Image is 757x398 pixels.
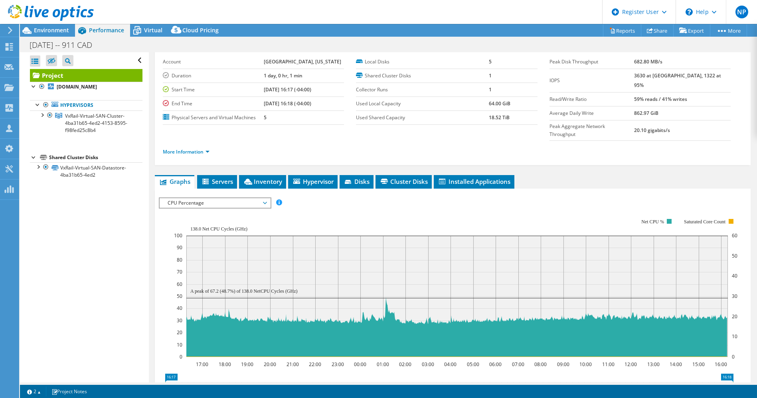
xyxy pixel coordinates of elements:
[159,177,190,185] span: Graphs
[693,361,705,368] text: 15:00
[30,82,142,92] a: [DOMAIN_NAME]
[89,26,124,34] span: Performance
[686,8,693,16] svg: \n
[642,219,664,225] text: Net CPU %
[264,114,267,121] b: 5
[489,100,510,107] b: 64.00 GiB
[264,72,302,79] b: 1 day, 0 hr, 1 min
[641,24,674,37] a: Share
[144,26,162,34] span: Virtual
[264,86,311,93] b: [DATE] 16:17 (-04:00)
[177,317,182,324] text: 30
[732,293,737,299] text: 30
[356,86,489,94] label: Collector Runs
[49,153,142,162] div: Shared Cluster Disks
[732,272,737,279] text: 40
[489,72,492,79] b: 1
[177,341,182,348] text: 10
[603,361,615,368] text: 11:00
[684,219,726,225] text: Saturated Core Count
[634,58,662,65] b: 682.80 MB/s
[177,281,182,288] text: 60
[174,232,182,239] text: 100
[30,110,142,135] a: VxRail-Virtual-SAN-Cluster-4ba31b65-4ed2-4153-8595-f98fed25c8b4
[180,353,182,360] text: 0
[356,58,489,66] label: Local Disks
[377,361,389,368] text: 01:00
[625,361,637,368] text: 12:00
[201,177,233,185] span: Servers
[489,86,492,93] b: 1
[670,361,682,368] text: 14:00
[22,386,46,396] a: 2
[30,69,142,82] a: Project
[163,114,264,122] label: Physical Servers and Virtual Machines
[648,361,660,368] text: 13:00
[190,288,298,294] text: A peak of 67.2 (48.7%) of 138.0 NetCPU Cycles (GHz)
[549,58,634,66] label: Peak Disk Throughput
[732,313,737,320] text: 20
[438,177,510,185] span: Installed Applications
[287,361,299,368] text: 21:00
[399,361,412,368] text: 02:00
[177,268,182,275] text: 70
[673,24,710,37] a: Export
[549,122,634,138] label: Peak Aggregate Network Throughput
[634,110,658,116] b: 862.97 GiB
[163,86,264,94] label: Start Time
[354,361,367,368] text: 00:00
[732,252,737,259] text: 50
[735,6,748,18] span: NP
[196,361,209,368] text: 17:00
[309,361,322,368] text: 22:00
[241,361,254,368] text: 19:00
[422,361,435,368] text: 03:00
[356,72,489,80] label: Shared Cluster Disks
[580,361,592,368] text: 10:00
[243,177,282,185] span: Inventory
[26,41,105,49] h1: [DATE] -- 911 CAD
[177,256,182,263] text: 80
[264,361,277,368] text: 20:00
[356,100,489,108] label: Used Local Capacity
[46,386,93,396] a: Project Notes
[603,24,641,37] a: Reports
[445,361,457,368] text: 04:00
[163,100,264,108] label: End Time
[732,333,737,340] text: 10
[489,58,492,65] b: 5
[634,72,721,89] b: 3630 at [GEOGRAPHIC_DATA], 1322 at 95%
[549,109,634,117] label: Average Daily Write
[356,114,489,122] label: Used Shared Capacity
[549,95,634,103] label: Read/Write Ratio
[467,361,480,368] text: 05:00
[34,26,69,34] span: Environment
[177,293,182,299] text: 50
[57,83,97,90] b: [DOMAIN_NAME]
[512,361,525,368] text: 07:00
[190,226,247,232] text: 138.0 Net CPU Cycles (GHz)
[65,112,127,134] span: VxRail-Virtual-SAN-Cluster-4ba31b65-4ed2-4153-8595-f98fed25c8b4
[710,24,747,37] a: More
[163,58,264,66] label: Account
[379,177,428,185] span: Cluster Disks
[164,198,266,208] span: CPU Percentage
[264,100,311,107] b: [DATE] 16:18 (-04:00)
[30,100,142,110] a: Hypervisors
[557,361,570,368] text: 09:00
[264,58,341,65] b: [GEOGRAPHIC_DATA], [US_STATE]
[490,361,502,368] text: 06:00
[163,72,264,80] label: Duration
[634,127,670,134] b: 20.10 gigabits/s
[177,244,182,251] text: 90
[715,361,727,368] text: 16:00
[535,361,547,368] text: 08:00
[177,329,182,336] text: 20
[489,114,510,121] b: 18.52 TiB
[163,148,210,155] a: More Information
[549,77,634,85] label: IOPS
[177,305,182,311] text: 40
[292,177,334,185] span: Hypervisor
[344,177,370,185] span: Disks
[219,361,231,368] text: 18:00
